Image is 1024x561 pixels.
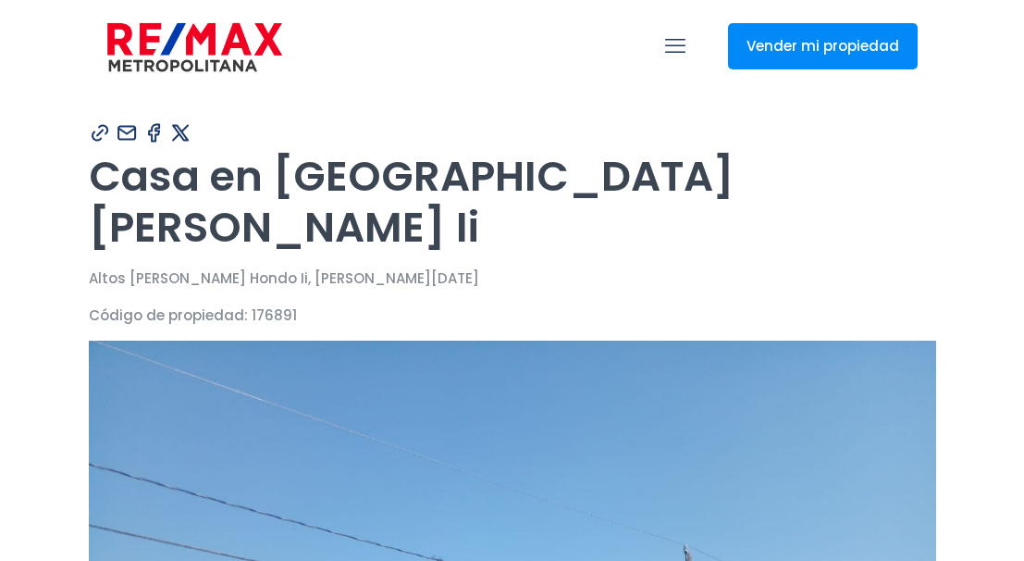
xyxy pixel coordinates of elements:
[252,305,297,325] span: 176891
[89,305,248,325] span: Código de propiedad:
[116,121,139,144] img: Compartir
[89,151,936,253] h1: Casa en [GEOGRAPHIC_DATA][PERSON_NAME] Ii
[89,267,936,290] p: Altos [PERSON_NAME] Hondo Ii, [PERSON_NAME][DATE]
[169,121,192,144] img: Compartir
[107,19,282,75] img: remax-metropolitana-logo
[728,23,918,69] a: Vender mi propiedad
[660,31,691,62] a: mobile menu
[142,121,166,144] img: Compartir
[89,121,112,144] img: Compartir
